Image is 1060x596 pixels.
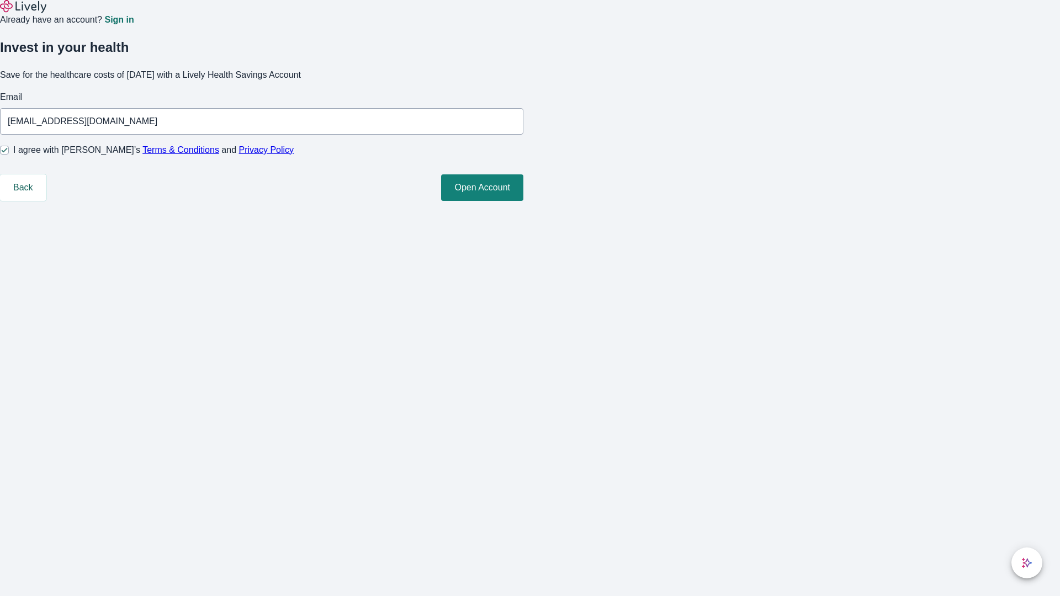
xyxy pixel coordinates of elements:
a: Privacy Policy [239,145,294,155]
a: Terms & Conditions [142,145,219,155]
svg: Lively AI Assistant [1021,557,1032,568]
button: Open Account [441,174,523,201]
a: Sign in [104,15,134,24]
span: I agree with [PERSON_NAME]’s and [13,143,294,157]
button: chat [1011,547,1042,578]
